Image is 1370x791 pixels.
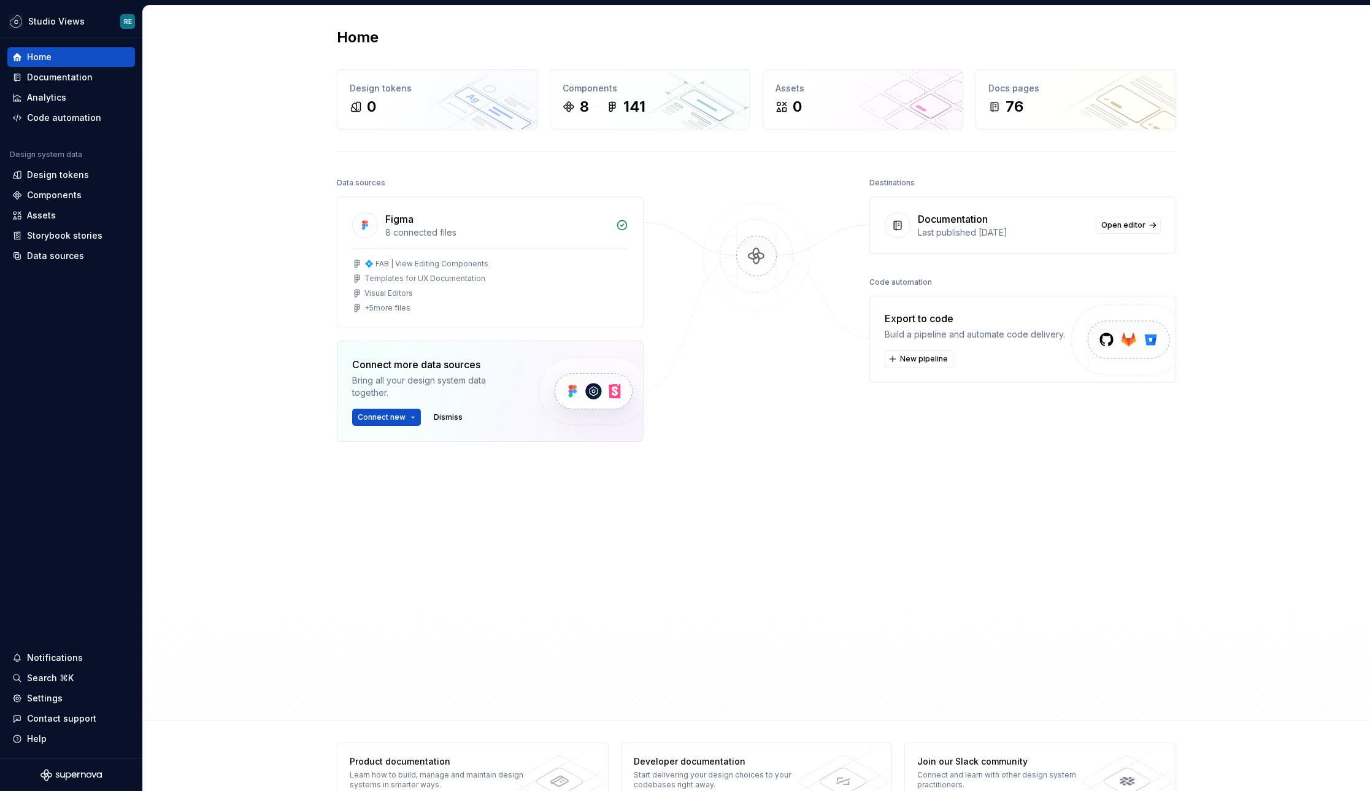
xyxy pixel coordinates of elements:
div: Figma [385,212,414,226]
button: New pipeline [885,350,953,368]
div: Code automation [869,274,932,291]
div: Home [27,51,52,63]
div: Bring all your design system data together. [352,374,518,399]
div: RE [124,17,132,26]
div: Contact support [27,712,96,725]
div: Product documentation [350,755,528,768]
button: Dismiss [428,409,468,426]
button: Help [7,729,135,749]
div: Help [27,733,47,745]
a: Docs pages76 [976,69,1176,129]
a: Figma8 connected files💠 FAB | View Editing ComponentsTemplates for UX DocumentationVisual Editors... [337,196,644,328]
div: Connect more data sources [352,357,518,372]
img: f5634f2a-3c0d-4c0b-9dc3-3862a3e014c7.png [9,14,23,29]
div: Docs pages [988,82,1163,95]
div: Studio Views [28,15,85,28]
div: Storybook stories [27,230,102,242]
svg: Supernova Logo [40,769,102,781]
button: Studio ViewsRE [2,8,140,34]
div: Start delivering your design choices to your codebases right away. [634,770,812,790]
div: 141 [623,97,645,117]
div: 8 connected files [385,226,609,239]
button: Connect new [352,409,421,426]
div: Components [563,82,737,95]
button: Contact support [7,709,135,728]
div: Visual Editors [364,288,413,298]
button: Notifications [7,648,135,668]
div: Last published [DATE] [918,226,1088,239]
a: Analytics [7,88,135,107]
a: Documentation [7,68,135,87]
div: Analytics [27,91,66,104]
div: Destinations [869,174,915,191]
div: 8 [580,97,589,117]
h2: Home [337,28,379,47]
span: New pipeline [900,354,948,364]
a: Assets0 [763,69,963,129]
a: Home [7,47,135,67]
div: Code automation [27,112,101,124]
div: Learn how to build, manage and maintain design systems in smarter ways. [350,770,528,790]
a: Components [7,185,135,205]
div: Connect and learn with other design system practitioners. [917,770,1096,790]
div: + 5 more files [364,303,410,313]
div: Data sources [27,250,84,262]
div: Documentation [27,71,93,83]
a: Design tokens0 [337,69,537,129]
div: Export to code [885,311,1065,326]
span: Open editor [1101,220,1145,230]
a: Storybook stories [7,226,135,245]
button: Search ⌘K [7,668,135,688]
div: Design tokens [350,82,525,95]
a: Assets [7,206,135,225]
div: Components [27,189,82,201]
div: Data sources [337,174,385,191]
a: Design tokens [7,165,135,185]
div: Design system data [10,150,82,160]
div: Documentation [918,212,988,226]
a: Settings [7,689,135,708]
div: Assets [775,82,950,95]
a: Open editor [1096,217,1161,234]
span: Dismiss [434,412,463,422]
div: Settings [27,692,63,704]
div: 76 [1006,97,1023,117]
div: Notifications [27,652,83,664]
div: Developer documentation [634,755,812,768]
a: Components8141 [550,69,750,129]
span: Connect new [358,412,406,422]
div: Assets [27,209,56,222]
div: 0 [793,97,802,117]
div: 0 [367,97,376,117]
div: Join our Slack community [917,755,1096,768]
a: Code automation [7,108,135,128]
div: Build a pipeline and automate code delivery. [885,328,1065,341]
a: Data sources [7,246,135,266]
div: Search ⌘K [27,672,74,684]
div: Templates for UX Documentation [364,274,485,284]
div: Design tokens [27,169,89,181]
div: 💠 FAB | View Editing Components [364,259,488,269]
